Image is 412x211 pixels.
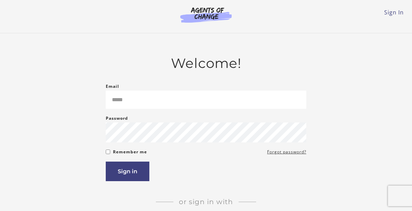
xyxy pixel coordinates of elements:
h2: Welcome! [106,55,306,71]
label: Email [106,82,119,91]
label: Remember me [113,148,147,156]
label: Password [106,114,128,122]
a: Sign In [384,9,404,16]
button: Sign in [106,162,149,181]
a: Forgot password? [267,148,306,156]
img: Agents of Change Logo [173,7,239,23]
span: Or sign in with [173,198,239,206]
